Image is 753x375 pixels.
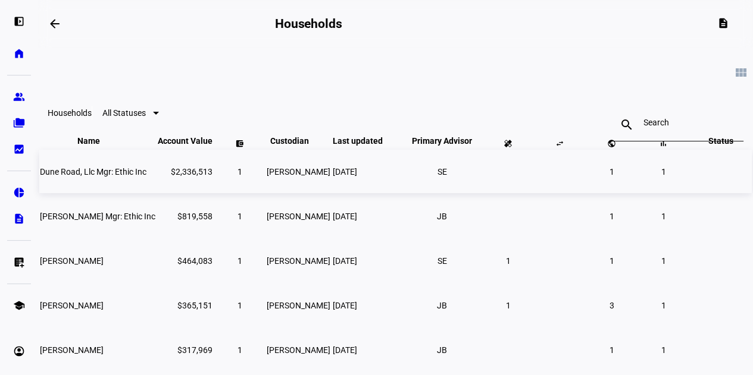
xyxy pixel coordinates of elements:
li: SE [431,161,452,182]
span: 1 [661,256,665,266]
span: Jennifer L Blome Mgr: Ethic Inc [40,212,155,221]
span: Primary Advisor [403,136,481,146]
span: 1 [661,345,665,355]
span: Custodian [270,136,327,146]
mat-icon: search [613,118,641,132]
eth-mat-symbol: group [13,91,25,103]
span: 1 [661,167,665,177]
li: JB [431,295,452,316]
eth-mat-symbol: left_panel_open [13,15,25,27]
span: [DATE] [333,301,357,310]
span: 1 [237,256,242,266]
span: 1 [505,301,510,310]
span: 3 [609,301,614,310]
span: Name [77,136,118,146]
span: 1 [237,345,242,355]
a: home [7,42,31,65]
mat-icon: arrow_backwards [48,17,62,31]
a: folder_copy [7,111,31,135]
span: Len Wheeler [40,345,104,355]
span: Jay A Berger [40,301,104,310]
a: group [7,85,31,109]
span: 1 [609,212,614,221]
eth-mat-symbol: description [13,213,25,225]
span: Last updated [333,136,401,146]
span: [PERSON_NAME] [267,167,330,177]
h2: Households [275,17,342,31]
span: 1 [505,256,510,266]
eth-mat-symbol: home [13,48,25,59]
span: [DATE] [333,212,357,221]
td: $2,336,513 [157,150,213,193]
span: [DATE] [333,167,357,177]
span: [PERSON_NAME] [267,345,330,355]
span: 1 [237,212,242,221]
mat-icon: description [717,17,729,29]
eth-mat-symbol: list_alt_add [13,256,25,268]
input: Search [643,118,713,127]
span: Steven L Ellis [40,256,104,266]
li: JB [431,206,452,227]
eth-mat-symbol: folder_copy [13,117,25,129]
td: $317,969 [157,328,213,371]
a: pie_chart [7,181,31,204]
td: $365,151 [157,283,213,327]
mat-icon: view_module [734,65,748,80]
span: Status [699,136,742,146]
eth-data-table-title: Households [48,108,92,118]
span: 1 [609,167,614,177]
a: bid_landscape [7,137,31,161]
td: $819,558 [157,194,213,238]
span: 1 [661,301,665,310]
span: [PERSON_NAME] [267,256,330,266]
eth-mat-symbol: pie_chart [13,187,25,198]
span: 1 [609,345,614,355]
span: All Statuses [102,108,146,118]
eth-mat-symbol: account_circle [13,345,25,357]
li: JB [431,339,452,361]
span: 1 [609,256,614,266]
span: 1 [237,301,242,310]
span: [PERSON_NAME] [267,301,330,310]
eth-mat-symbol: bid_landscape [13,143,25,155]
span: Account Value [158,136,213,146]
span: Dune Road, Llc Mgr: Ethic Inc [40,167,146,177]
td: $464,083 [157,239,213,282]
eth-mat-symbol: school [13,300,25,311]
span: 1 [237,167,242,177]
span: [DATE] [333,345,357,355]
span: [DATE] [333,256,357,266]
span: 1 [661,212,665,221]
span: [PERSON_NAME] [267,212,330,221]
a: description [7,207,31,231]
li: SE [431,250,452,272]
